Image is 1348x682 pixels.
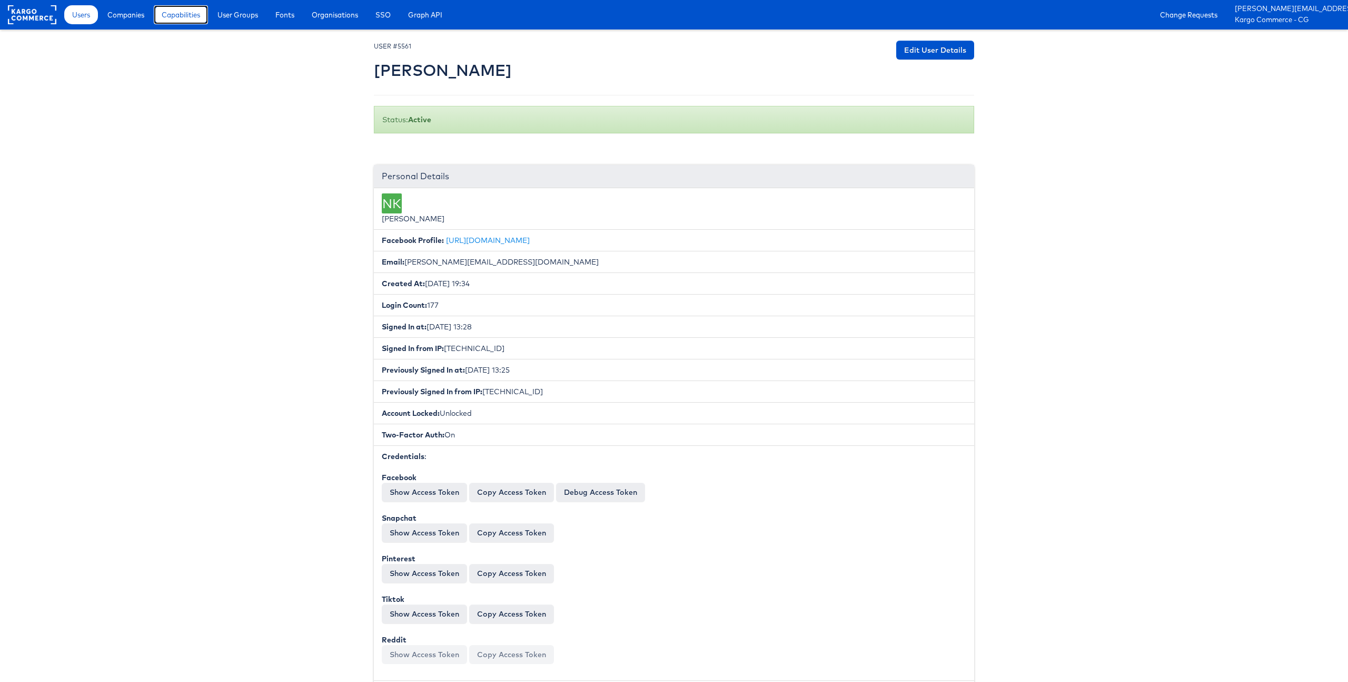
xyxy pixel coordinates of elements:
[469,645,554,664] button: Copy Access Token
[382,452,424,461] b: Credentials
[64,5,98,24] a: Users
[374,251,974,273] li: [PERSON_NAME][EMAIL_ADDRESS][DOMAIN_NAME]
[469,483,554,502] button: Copy Access Token
[382,430,444,440] b: Two-Factor Auth:
[382,513,417,523] b: Snapchat
[382,322,427,332] b: Signed In at:
[408,115,431,124] b: Active
[1235,15,1340,26] a: Kargo Commerce - CG
[374,381,974,403] li: [TECHNICAL_ID]
[374,316,974,338] li: [DATE] 13:28
[374,402,974,424] li: Unlocked
[217,9,258,20] span: User Groups
[374,188,974,230] li: [PERSON_NAME]
[374,424,974,446] li: On
[72,9,90,20] span: Users
[1152,5,1225,24] a: Change Requests
[374,42,411,50] small: USER #5561
[469,523,554,542] button: Copy Access Token
[469,564,554,583] button: Copy Access Token
[382,645,467,664] button: Show Access Token
[312,9,358,20] span: Organisations
[382,483,467,502] button: Show Access Token
[275,9,294,20] span: Fonts
[374,165,974,188] div: Personal Details
[154,5,208,24] a: Capabilities
[382,564,467,583] button: Show Access Token
[408,9,442,20] span: Graph API
[382,635,407,645] b: Reddit
[107,9,144,20] span: Companies
[374,272,974,295] li: [DATE] 19:34
[375,9,391,20] span: SSO
[368,5,399,24] a: SSO
[382,523,467,542] button: Show Access Token
[446,236,530,245] a: [URL][DOMAIN_NAME]
[374,445,974,681] li: :
[374,62,512,79] h2: [PERSON_NAME]
[304,5,366,24] a: Organisations
[162,9,200,20] span: Capabilities
[556,483,645,502] a: Debug Access Token
[100,5,152,24] a: Companies
[382,257,404,267] b: Email:
[374,337,974,359] li: [TECHNICAL_ID]
[382,554,415,563] b: Pinterest
[374,106,974,133] div: Status:
[382,193,402,213] div: NK
[267,5,302,24] a: Fonts
[382,300,427,310] b: Login Count:
[374,359,974,381] li: [DATE] 13:25
[210,5,266,24] a: User Groups
[374,294,974,316] li: 177
[382,236,444,245] b: Facebook Profile:
[1235,4,1340,15] a: [PERSON_NAME][EMAIL_ADDRESS][PERSON_NAME][DOMAIN_NAME]
[382,408,440,418] b: Account Locked:
[382,279,425,288] b: Created At:
[382,365,465,375] b: Previously Signed In at:
[896,41,974,60] a: Edit User Details
[382,605,467,623] button: Show Access Token
[469,605,554,623] button: Copy Access Token
[382,387,482,396] b: Previously Signed In from IP:
[382,595,404,604] b: Tiktok
[382,473,417,482] b: Facebook
[400,5,450,24] a: Graph API
[382,344,444,353] b: Signed In from IP:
